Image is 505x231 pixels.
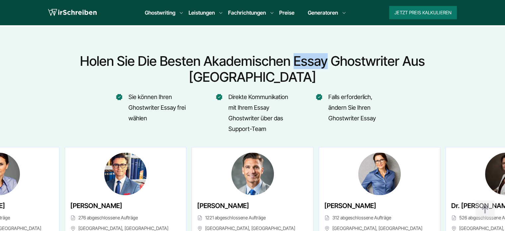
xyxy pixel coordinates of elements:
span: 312 abgeschlossene Aufträge [324,214,435,222]
li: Direkte Kommunikation mit Ihrem Essay Ghostwriter über das Support-Team [216,92,289,134]
button: Jetzt Preis kalkulieren [389,6,457,19]
span: [PERSON_NAME] [70,200,122,211]
a: Generatoren [308,9,338,17]
a: Fachrichtungen [228,9,266,17]
a: Ghostwriting [145,9,175,17]
img: Franz-Josef Köppen [231,153,274,195]
img: button top [475,200,495,220]
a: Leistungen [189,9,215,17]
li: Sie können Ihren Ghostwriter Essay frei wählen [116,92,189,134]
a: Preise [279,9,295,16]
span: [PERSON_NAME] [324,200,376,211]
h2: Holen Sie die besten akademischen Essay Ghostwriter aus [GEOGRAPHIC_DATA] [46,53,460,85]
li: Falls erforderlich, ändern Sie Ihren Ghostwriter Essay [316,92,389,134]
span: 1221 abgeschlossene Aufträge [197,214,307,222]
img: logo wirschreiben [48,8,97,18]
span: 276 abgeschlossene Aufträge [70,214,181,222]
img: Noah Fleischhauer [104,153,147,195]
span: [PERSON_NAME] [197,200,249,211]
img: Anja Hülshoff [358,153,401,195]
